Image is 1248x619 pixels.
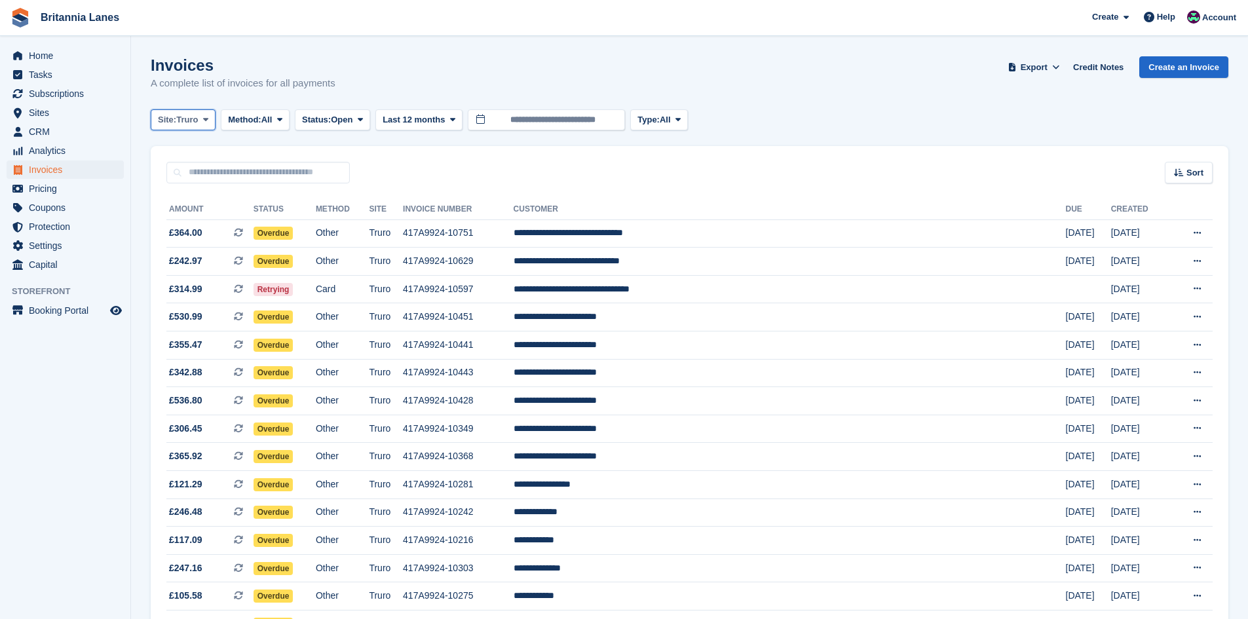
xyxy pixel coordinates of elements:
td: Truro [369,554,403,582]
button: Site: Truro [151,109,216,131]
span: Create [1092,10,1118,24]
span: Status: [302,113,331,126]
a: menu [7,198,124,217]
span: Subscriptions [29,84,107,103]
span: £355.47 [169,338,202,352]
td: [DATE] [1111,582,1170,610]
span: Type: [637,113,660,126]
td: [DATE] [1066,219,1111,248]
td: Other [316,527,369,555]
span: Overdue [254,534,293,547]
a: menu [7,179,124,198]
span: Booking Portal [29,301,107,320]
a: menu [7,217,124,236]
button: Status: Open [295,109,370,131]
td: Truro [369,248,403,276]
a: Credit Notes [1068,56,1129,78]
td: Other [316,248,369,276]
span: £365.92 [169,449,202,463]
span: £121.29 [169,478,202,491]
td: [DATE] [1111,498,1170,527]
td: [DATE] [1066,415,1111,443]
td: Truro [369,331,403,360]
td: Truro [369,359,403,387]
span: Overdue [254,227,293,240]
td: Other [316,415,369,443]
a: menu [7,103,124,122]
span: Invoices [29,160,107,179]
span: £247.16 [169,561,202,575]
td: 417A9924-10242 [403,498,514,527]
img: Kirsty Miles [1187,10,1200,24]
span: £242.97 [169,254,202,268]
td: Other [316,443,369,471]
td: [DATE] [1066,387,1111,415]
span: £342.88 [169,366,202,379]
td: 417A9924-10349 [403,415,514,443]
td: [DATE] [1111,527,1170,555]
td: Truro [369,527,403,555]
td: 417A9924-10597 [403,275,514,303]
th: Created [1111,199,1170,220]
a: menu [7,84,124,103]
th: Status [254,199,316,220]
a: menu [7,255,124,274]
td: 417A9924-10751 [403,219,514,248]
td: 417A9924-10451 [403,303,514,331]
td: Truro [369,415,403,443]
span: Overdue [254,255,293,268]
td: [DATE] [1111,471,1170,499]
td: [DATE] [1066,359,1111,387]
td: 417A9924-10281 [403,471,514,499]
span: Protection [29,217,107,236]
td: Card [316,275,369,303]
td: Other [316,498,369,527]
span: Capital [29,255,107,274]
td: [DATE] [1111,275,1170,303]
th: Site [369,199,403,220]
th: Amount [166,199,254,220]
span: Help [1157,10,1175,24]
span: Overdue [254,506,293,519]
span: Overdue [254,339,293,352]
span: Site: [158,113,176,126]
span: Overdue [254,590,293,603]
span: Storefront [12,285,130,298]
span: £246.48 [169,505,202,519]
td: 417A9924-10428 [403,387,514,415]
span: All [261,113,273,126]
span: Analytics [29,141,107,160]
a: Britannia Lanes [35,7,124,28]
td: [DATE] [1111,331,1170,360]
img: stora-icon-8386f47178a22dfd0bd8f6a31ec36ba5ce8667c1dd55bd0f319d3a0aa187defe.svg [10,8,30,28]
td: Truro [369,498,403,527]
td: [DATE] [1066,248,1111,276]
td: Other [316,219,369,248]
a: menu [7,47,124,65]
td: [DATE] [1066,554,1111,582]
td: Truro [369,275,403,303]
a: menu [7,236,124,255]
a: menu [7,66,124,84]
td: Truro [369,443,403,471]
span: Overdue [254,366,293,379]
td: [DATE] [1111,359,1170,387]
span: Overdue [254,450,293,463]
button: Last 12 months [375,109,463,131]
span: Last 12 months [383,113,445,126]
span: £364.00 [169,226,202,240]
span: CRM [29,122,107,141]
span: Sort [1186,166,1203,179]
span: £306.45 [169,422,202,436]
td: [DATE] [1066,471,1111,499]
td: [DATE] [1066,443,1111,471]
span: £105.58 [169,589,202,603]
h1: Invoices [151,56,335,74]
td: [DATE] [1111,303,1170,331]
span: Open [331,113,352,126]
td: Truro [369,303,403,331]
span: All [660,113,671,126]
span: Method: [228,113,261,126]
td: [DATE] [1066,331,1111,360]
span: Home [29,47,107,65]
